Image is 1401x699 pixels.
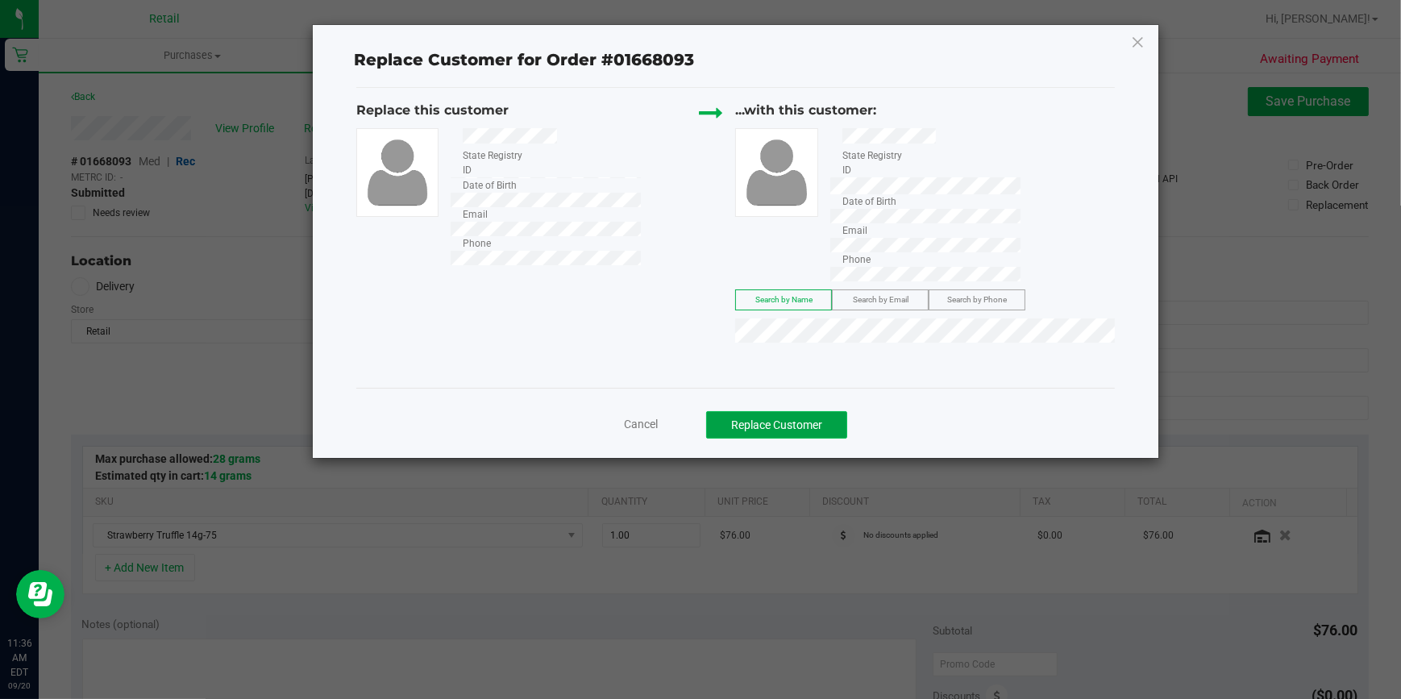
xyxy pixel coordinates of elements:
button: Replace Customer [706,411,847,439]
img: user-icon.png [739,135,814,209]
span: Replace Customer for Order #01668093 [344,47,704,74]
span: ...with this customer: [735,102,876,118]
div: State Registry ID [830,148,925,177]
span: Search by Phone [947,295,1007,304]
span: Cancel [624,418,658,431]
div: Email [830,223,925,238]
span: Search by Email [853,295,908,304]
div: State Registry ID [451,148,546,177]
div: Phone [451,236,546,251]
iframe: Resource center [16,570,64,618]
div: Phone [830,252,925,267]
span: Search by Name [755,295,813,304]
div: Date of Birth [830,194,925,209]
div: Email [451,207,546,222]
span: Replace this customer [356,102,509,118]
img: user-icon.png [360,135,435,209]
div: Date of Birth [451,178,546,193]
